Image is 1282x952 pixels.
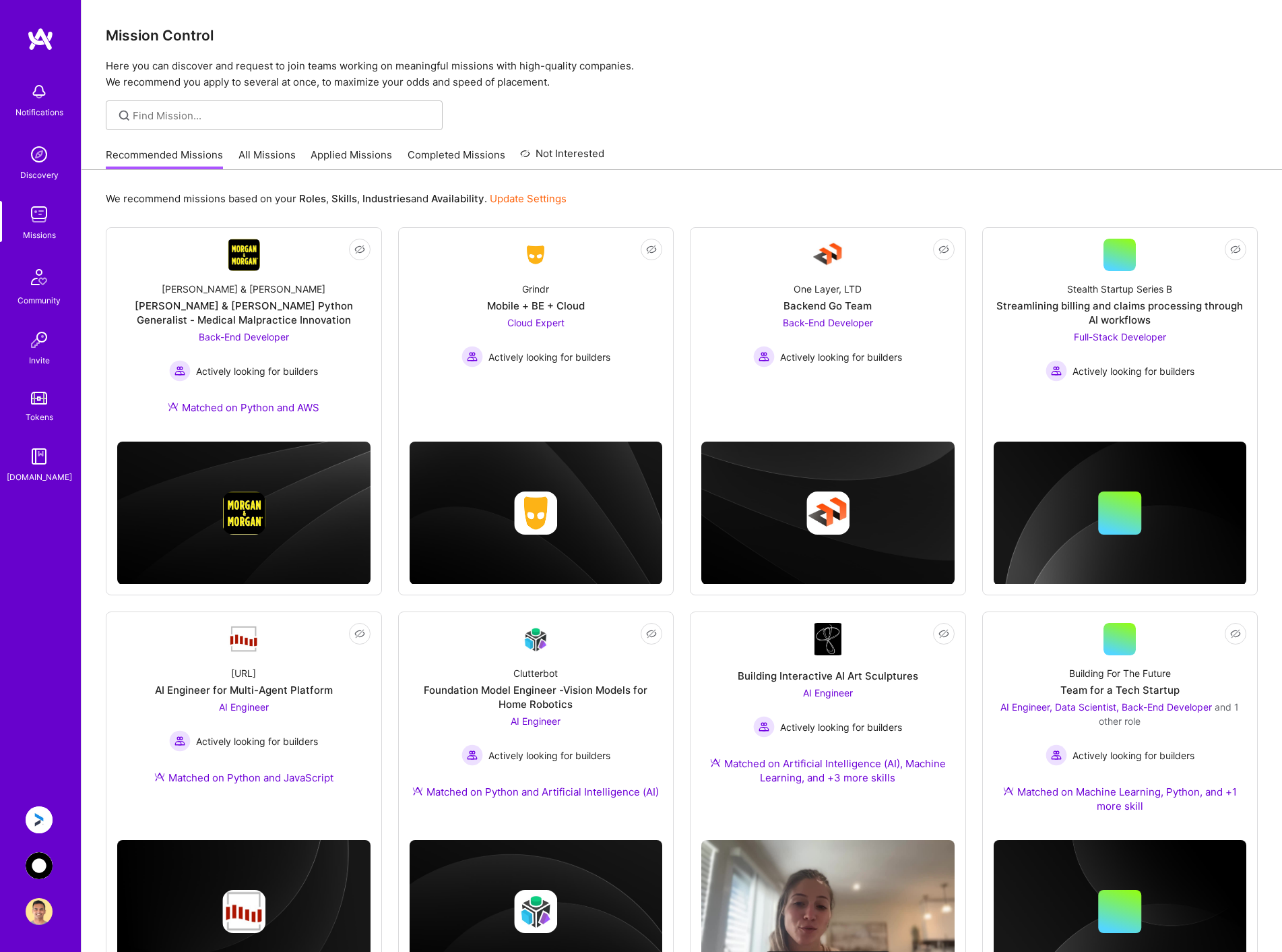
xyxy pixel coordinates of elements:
div: Grindr [522,282,549,296]
img: Community [23,261,55,293]
div: Building Interactive AI Art Sculptures [738,669,918,683]
div: Tokens [26,410,53,424]
div: Clutterbot [513,666,558,680]
img: Actively looking for builders [753,346,775,367]
a: Applied Missions [311,148,392,170]
img: Actively looking for builders [1046,360,1067,382]
img: Ateam Purple Icon [154,771,165,782]
img: logo [27,27,54,51]
p: Here you can discover and request to join teams working on meaningful missions with high-quality ... [106,58,1258,90]
img: Ateam Purple Icon [710,757,721,768]
span: Actively looking for builders [1072,364,1194,378]
h3: Mission Control [106,27,1258,44]
img: teamwork [26,201,53,228]
img: discovery [26,141,53,168]
div: Discovery [20,168,59,182]
i: icon EyeClosed [354,628,365,639]
img: Company Logo [228,239,260,271]
i: icon EyeClosed [646,244,657,255]
span: AI Engineer [511,715,560,727]
div: Stealth Startup Series B [1067,282,1172,296]
a: Update Settings [490,192,567,205]
div: One Layer, LTD [794,282,862,296]
i: icon EyeClosed [1230,244,1241,255]
img: Actively looking for builders [169,360,191,382]
div: AI Engineer for Multi-Agent Platform [155,683,333,697]
img: cover [117,442,371,585]
img: Actively looking for builders [461,744,483,766]
a: Completed Missions [408,148,505,170]
img: guide book [26,443,53,470]
div: Foundation Model Engineer -Vision Models for Home Robotics [410,683,663,711]
div: [PERSON_NAME] & [PERSON_NAME] Python Generalist - Medical Malpractice Innovation [117,299,371,327]
img: Actively looking for builders [753,716,775,738]
a: All Missions [238,148,296,170]
span: Actively looking for builders [780,720,902,734]
a: Company Logo[URL]AI Engineer for Multi-Agent PlatformAI Engineer Actively looking for buildersAct... [117,623,371,801]
img: Invite [26,326,53,353]
i: icon EyeClosed [938,628,949,639]
a: Not Interested [520,146,604,170]
div: [URL] [231,666,256,680]
p: We recommend missions based on your , , and . [106,191,567,206]
a: Recommended Missions [106,148,223,170]
img: Anguleris: BIMsmart AI MVP [26,806,53,833]
img: Company logo [514,890,557,933]
span: Actively looking for builders [780,350,902,364]
img: Company logo [222,890,265,933]
img: Company Logo [519,624,552,655]
div: Team for a Tech Startup [1060,683,1180,697]
div: [PERSON_NAME] & [PERSON_NAME] [162,282,325,296]
div: Matched on Python and Artificial Intelligence (AI) [412,785,659,799]
input: Find Mission... [133,109,432,123]
div: Community [18,293,61,307]
img: Company Logo [814,623,841,655]
i: icon EyeClosed [938,244,949,255]
div: Streamlining billing and claims processing through AI workflows [994,299,1247,327]
div: Invite [29,353,50,367]
i: icon EyeClosed [646,628,657,639]
img: bell [26,78,53,105]
span: Full-Stack Developer [1074,331,1166,343]
img: Ateam Purple Icon [168,401,179,412]
span: Back-End Developer [199,331,289,343]
div: Matched on Python and AWS [168,400,319,415]
img: AnyTeam: Team for AI-Powered Sales Platform [26,852,53,879]
div: Building For The Future [1069,666,1171,680]
div: Matched on Python and JavaScript [154,771,333,785]
a: Company Logo[PERSON_NAME] & [PERSON_NAME][PERSON_NAME] & [PERSON_NAME] Python Generalist - Medica... [117,239,371,431]
img: Actively looking for builders [169,730,191,752]
img: Company Logo [812,239,844,271]
div: Missions [23,228,56,242]
b: Availability [431,192,484,205]
span: Actively looking for builders [488,748,610,763]
a: Company LogoOne Layer, LTDBackend Go TeamBack-End Developer Actively looking for buildersActively... [701,239,955,406]
a: Company LogoBuilding Interactive AI Art SculpturesAI Engineer Actively looking for buildersActive... [701,623,955,829]
img: cover [410,442,663,585]
span: Actively looking for builders [488,350,610,364]
img: cover [994,442,1247,585]
span: Actively looking for builders [196,734,318,748]
span: Back-End Developer [783,317,873,328]
i: icon EyeClosed [1230,628,1241,639]
span: Cloud Expert [507,317,565,328]
i: icon SearchGrey [117,108,132,123]
img: Company logo [514,492,557,535]
img: Actively looking for builders [461,346,483,367]
img: User Avatar [26,898,53,925]
a: Company LogoClutterbotFoundation Model Engineer -Vision Models for Home RoboticsAI Engineer Activ... [410,623,663,815]
div: [DOMAIN_NAME] [7,470,72,484]
img: Ateam Purple Icon [412,785,423,796]
a: Building For The FutureTeam for a Tech StartupAI Engineer, Data Scientist, Back-End Developer and... [994,623,1247,829]
b: Roles [299,192,326,205]
img: cover [701,442,955,585]
img: Ateam Purple Icon [1003,785,1014,796]
span: AI Engineer, Data Scientist, Back-End Developer [1000,701,1212,713]
div: Matched on Machine Learning, Python, and +1 more skill [994,785,1247,813]
b: Industries [362,192,411,205]
img: Actively looking for builders [1046,744,1067,766]
div: Mobile + BE + Cloud [487,299,585,313]
img: Company Logo [519,243,552,267]
div: Matched on Artificial Intelligence (AI), Machine Learning, and +3 more skills [701,756,955,785]
span: Actively looking for builders [1072,748,1194,763]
